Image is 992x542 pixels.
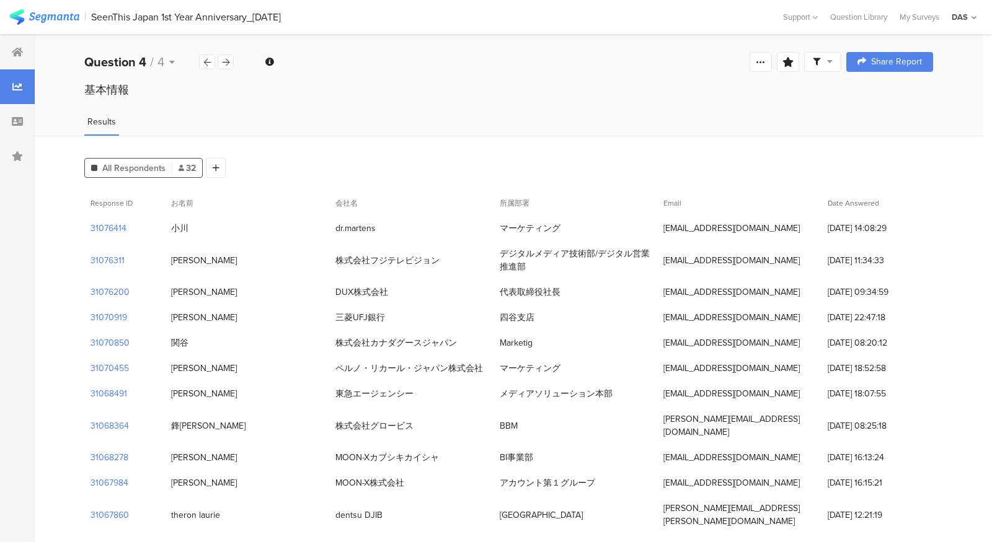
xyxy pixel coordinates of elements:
[335,286,388,299] div: DUX株式会社
[102,162,166,175] span: All Respondents
[91,387,127,400] section: 31068491
[663,451,800,464] div: [EMAIL_ADDRESS][DOMAIN_NAME]
[157,53,164,71] span: 4
[171,222,188,235] div: 小川
[335,476,404,489] div: MOON-X株式会社
[84,10,86,24] div: |
[663,198,681,209] span: Email
[663,254,800,267] div: [EMAIL_ADDRESS][DOMAIN_NAME]
[171,451,237,464] div: [PERSON_NAME]
[335,198,358,209] span: 会社名
[179,162,196,175] span: 32
[171,254,237,267] div: [PERSON_NAME]
[500,222,560,235] div: マーケティング
[91,509,129,522] section: 31067860
[171,336,188,349] div: 関谷
[500,387,613,400] div: メディアソリューション本部
[91,11,281,23] div: SeenThis Japan 1st Year Anniversary_[DATE]
[828,336,927,349] span: [DATE] 08:20:12
[824,11,893,23] a: Question Library
[500,247,652,273] div: デジタルメディア技術部/デジタル営業推進部
[828,311,927,324] span: [DATE] 22:47:18
[335,254,440,267] div: 株式会社フジテレビジョン
[500,336,533,349] div: Marketig
[893,11,945,23] a: My Surveys
[171,419,246,432] div: 鋒[PERSON_NAME]
[663,362,800,375] div: [EMAIL_ADDRESS][DOMAIN_NAME]
[828,509,927,522] span: [DATE] 12:21:19
[171,198,193,209] span: お名前
[91,311,127,324] section: 31070919
[335,509,383,522] div: dentsu DJIB
[952,11,968,23] div: DAS
[171,509,220,522] div: theron laurie
[500,476,595,489] div: アカウント第１グループ
[84,53,146,71] b: Question 4
[171,476,237,489] div: [PERSON_NAME]
[91,254,125,267] section: 31076311
[150,53,154,71] span: /
[663,413,815,439] div: [PERSON_NAME][EMAIL_ADDRESS][DOMAIN_NAME]
[500,419,518,432] div: BBM
[335,362,483,375] div: ペルノ・リカール・ジャパン株式会社
[91,336,130,349] section: 31070850
[84,82,933,98] div: 基本情報
[171,311,237,324] div: [PERSON_NAME]
[335,336,457,349] div: 株式会社カナダグースジャパン
[828,387,927,400] span: [DATE] 18:07:55
[335,222,376,235] div: dr.martens
[91,476,128,489] section: 31067984
[500,362,560,375] div: マーケティング
[500,198,529,209] span: 所属部署
[91,451,128,464] section: 31068278
[783,7,818,27] div: Support
[87,115,116,128] span: Results
[663,387,800,400] div: [EMAIL_ADDRESS][DOMAIN_NAME]
[828,198,879,209] span: Date Answered
[91,198,133,209] span: Response ID
[828,419,927,432] span: [DATE] 08:25:18
[828,254,927,267] span: [DATE] 11:34:33
[828,476,927,489] span: [DATE] 16:15:21
[828,362,927,375] span: [DATE] 18:52:58
[171,387,237,400] div: [PERSON_NAME]
[171,286,237,299] div: [PERSON_NAME]
[91,286,130,299] section: 31076200
[500,311,534,324] div: 四谷支店
[335,451,439,464] div: MOON-Xカブシキカイシャ
[663,311,800,324] div: [EMAIL_ADDRESS][DOMAIN_NAME]
[335,387,414,400] div: 東急エージェンシー
[663,476,800,489] div: [EMAIL_ADDRESS][DOMAIN_NAME]
[871,58,922,66] span: Share Report
[91,419,129,432] section: 31068364
[171,362,237,375] div: [PERSON_NAME]
[335,419,414,432] div: 株式会社グロービス
[663,286,800,299] div: [EMAIL_ADDRESS][DOMAIN_NAME]
[828,286,927,299] span: [DATE] 09:34:59
[500,509,583,522] div: [GEOGRAPHIC_DATA]
[828,222,927,235] span: [DATE] 14:08:29
[335,311,385,324] div: 三菱UFJ銀行
[828,451,927,464] span: [DATE] 16:13:24
[91,222,126,235] section: 31076414
[500,286,560,299] div: 代表取締役社長
[663,222,800,235] div: [EMAIL_ADDRESS][DOMAIN_NAME]
[9,9,79,25] img: segmanta logo
[91,362,129,375] section: 31070455
[500,451,533,464] div: BI事業部
[663,336,800,349] div: [EMAIL_ADDRESS][DOMAIN_NAME]
[663,502,815,528] div: [PERSON_NAME][EMAIL_ADDRESS][PERSON_NAME][DOMAIN_NAME]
